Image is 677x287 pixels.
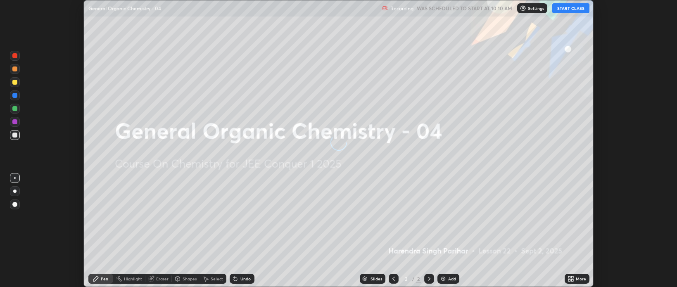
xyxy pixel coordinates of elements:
div: Undo [240,277,251,281]
div: Slides [371,277,382,281]
div: Shapes [183,277,197,281]
img: add-slide-button [440,275,447,282]
div: / [412,276,414,281]
p: Settings [528,6,544,10]
div: Highlight [124,277,142,281]
div: 2 [402,276,410,281]
button: START CLASS [552,3,589,13]
div: 2 [416,275,421,282]
div: Select [211,277,223,281]
div: More [576,277,586,281]
div: Pen [101,277,108,281]
img: recording.375f2c34.svg [382,5,389,12]
img: class-settings-icons [520,5,526,12]
p: Recording [390,5,413,12]
h5: WAS SCHEDULED TO START AT 10:10 AM [417,5,512,12]
p: General Organic Chemistry - 04 [88,5,161,12]
div: Eraser [156,277,169,281]
div: Add [448,277,456,281]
